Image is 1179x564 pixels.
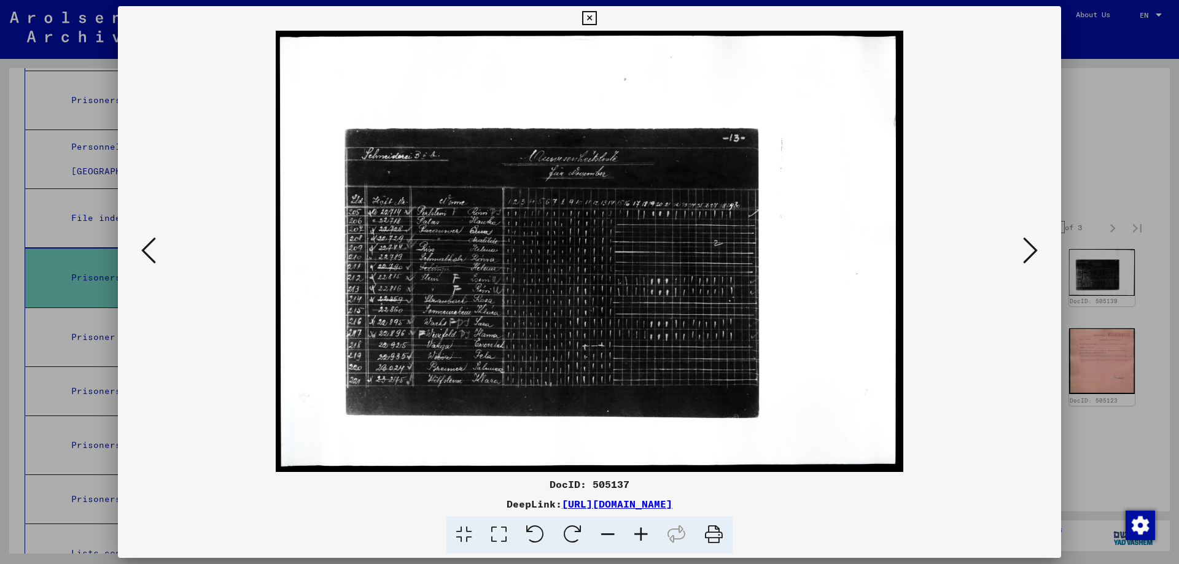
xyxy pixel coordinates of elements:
[118,477,1061,492] div: DocID: 505137
[160,31,1019,472] img: 001.jpg
[118,496,1061,511] div: DeepLink:
[562,498,672,510] a: [URL][DOMAIN_NAME]
[1125,510,1154,539] div: Change consent
[1126,511,1155,540] img: Change consent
